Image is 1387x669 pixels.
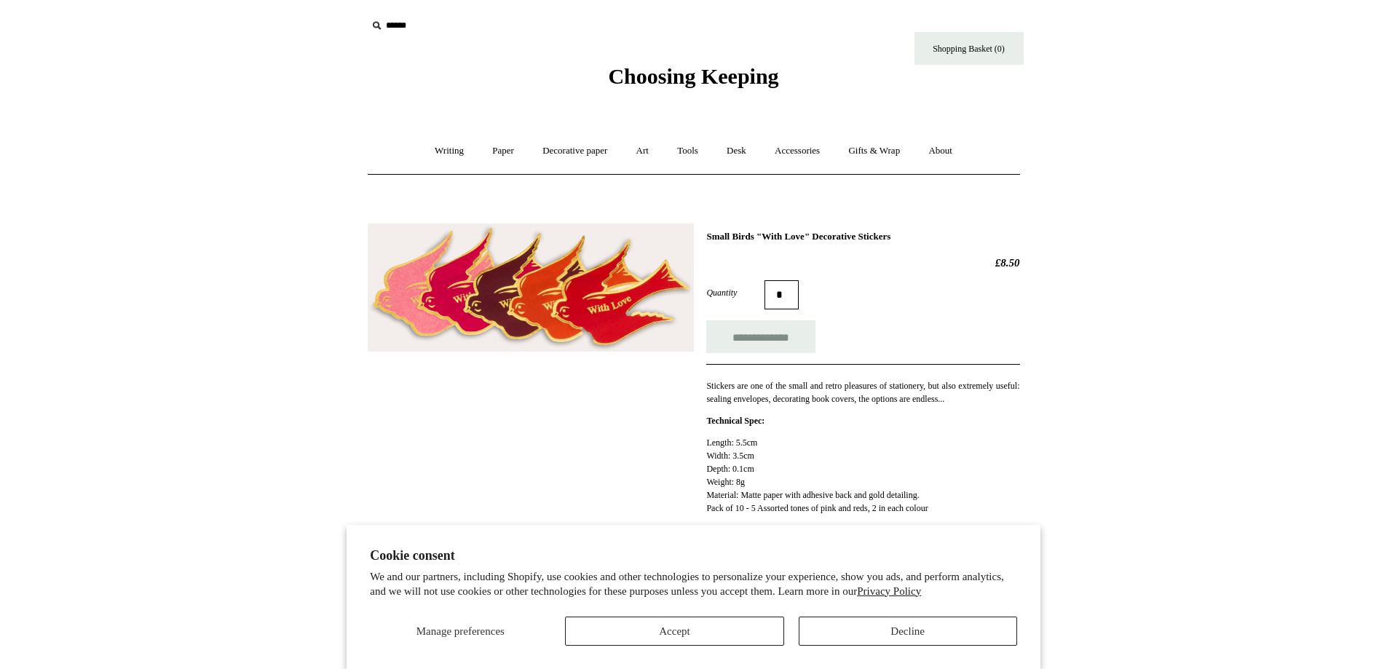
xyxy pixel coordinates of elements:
[706,256,1019,269] h2: £8.50
[608,64,778,88] span: Choosing Keeping
[422,132,477,170] a: Writing
[370,548,1017,563] h2: Cookie consent
[664,132,711,170] a: Tools
[623,132,662,170] a: Art
[799,617,1017,646] button: Decline
[368,223,694,352] img: Small Birds "With Love" Decorative Stickers
[479,132,527,170] a: Paper
[706,416,764,426] strong: Technical Spec:
[565,617,783,646] button: Accept
[706,436,1019,515] p: Length: 5.5cm Width: 3.5cm Depth: 0.1cm Weight: 8g Material: Matte paper with adhesive back and g...
[914,32,1024,65] a: Shopping Basket (0)
[857,585,921,597] a: Privacy Policy
[370,617,550,646] button: Manage preferences
[706,231,1019,242] h1: Small Birds "With Love" Decorative Stickers
[330,546,1058,558] h4: Related Products
[416,625,505,637] span: Manage preferences
[529,132,620,170] a: Decorative paper
[706,286,764,299] label: Quantity
[608,76,778,86] a: Choosing Keeping
[915,132,965,170] a: About
[714,132,759,170] a: Desk
[706,379,1019,405] p: Stickers are one of the small and retro pleasures of stationery, but also extremely useful: seali...
[370,570,1017,598] p: We and our partners, including Shopify, use cookies and other technologies to personalize your ex...
[762,132,833,170] a: Accessories
[835,132,913,170] a: Gifts & Wrap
